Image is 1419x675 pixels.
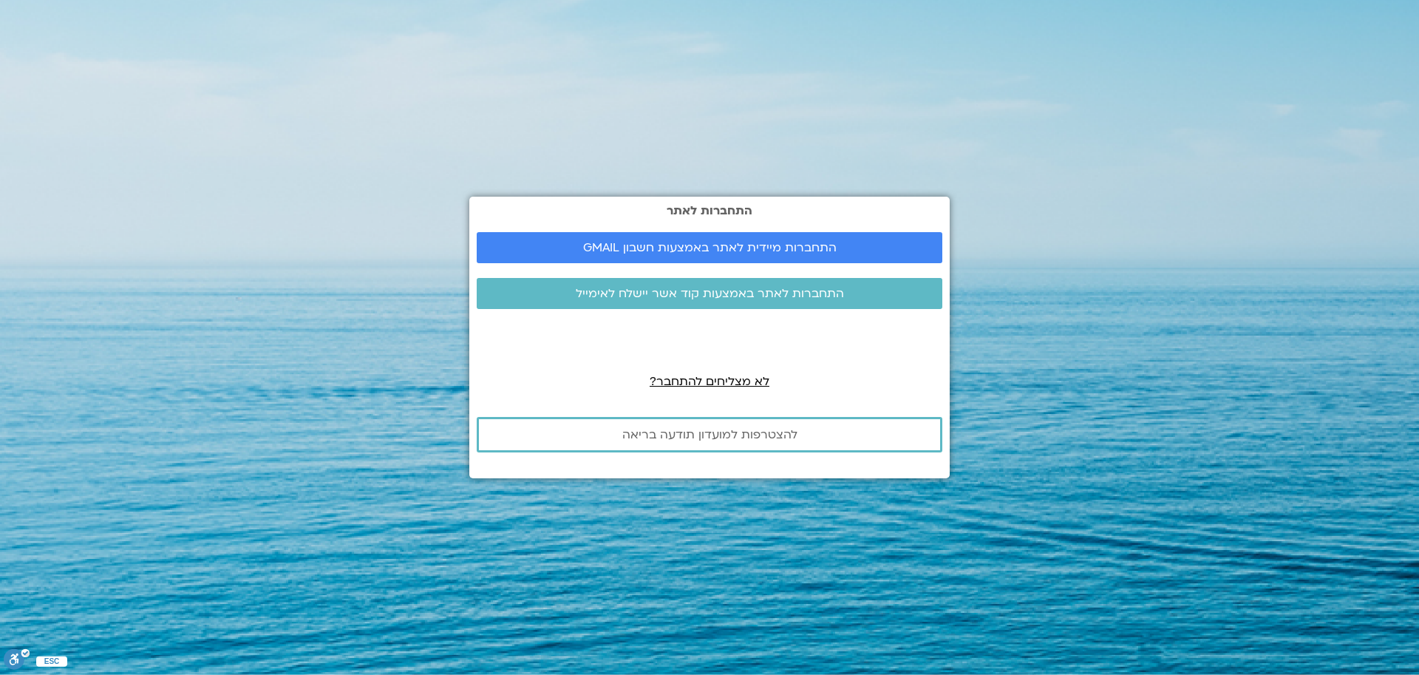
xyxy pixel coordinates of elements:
[650,373,769,390] a: לא מצליחים להתחבר?
[477,417,942,452] a: להצטרפות למועדון תודעה בריאה
[576,287,844,300] span: התחברות לאתר באמצעות קוד אשר יישלח לאימייל
[622,428,797,441] span: להצטרפות למועדון תודעה בריאה
[583,241,837,254] span: התחברות מיידית לאתר באמצעות חשבון GMAIL
[477,278,942,309] a: התחברות לאתר באמצעות קוד אשר יישלח לאימייל
[477,232,942,263] a: התחברות מיידית לאתר באמצעות חשבון GMAIL
[477,204,942,217] h2: התחברות לאתר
